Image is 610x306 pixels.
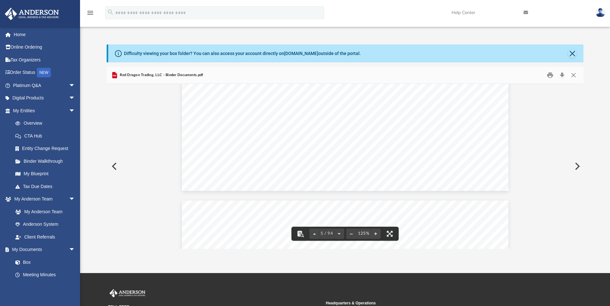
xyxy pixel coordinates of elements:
img: Anderson Advisors Platinum Portal [3,8,61,20]
a: Home [4,28,85,41]
button: Close [568,49,577,58]
div: Document Viewer [107,84,584,249]
i: menu [86,9,94,17]
a: My Anderson Teamarrow_drop_down [4,193,82,206]
div: NEW [37,68,51,77]
div: Preview [107,67,584,249]
button: Download [556,70,568,80]
a: Platinum Q&Aarrow_drop_down [4,79,85,92]
a: CTA Hub [9,129,85,142]
a: Overview [9,117,85,130]
a: [DOMAIN_NAME] [284,51,318,56]
img: User Pic [596,8,605,17]
button: Zoom in [370,227,381,241]
button: Toggle findbar [293,227,307,241]
button: Close [568,70,579,80]
a: Entity Change Request [9,142,85,155]
span: arrow_drop_down [69,193,82,206]
button: Print [544,70,557,80]
span: arrow_drop_down [69,104,82,117]
a: Binder Walkthrough [9,155,85,168]
span: Red Dragon Trading, LLC - Binder Documents.pdf [118,72,203,78]
span: arrow_drop_down [69,243,82,256]
button: Zoom out [346,227,356,241]
a: Tax Due Dates [9,180,85,193]
a: Meeting Minutes [9,269,82,281]
a: My Entitiesarrow_drop_down [4,104,85,117]
i: search [107,9,114,16]
button: Previous page [309,227,320,241]
div: File preview [107,84,584,249]
a: menu [86,12,94,17]
button: 5 / 94 [320,227,334,241]
div: Current zoom level [356,231,370,236]
span: Articles of Organization [386,239,470,247]
a: Digital Productsarrow_drop_down [4,92,85,105]
a: Tax Organizers [4,53,85,66]
div: Difficulty viewing your box folder? You can also access your account directly on outside of the p... [124,50,361,57]
span: arrow_drop_down [69,92,82,105]
span: 5 / 94 [320,231,334,236]
button: Enter fullscreen [383,227,397,241]
a: Order StatusNEW [4,66,85,79]
a: Online Ordering [4,41,85,54]
a: My Documentsarrow_drop_down [4,243,82,256]
a: Box [9,256,78,269]
small: Headquarters & Operations [326,300,539,306]
a: Anderson System [9,218,82,231]
a: Client Referrals [9,231,82,243]
a: Forms Library [9,281,78,294]
a: My Blueprint [9,168,82,180]
img: Anderson Advisors Platinum Portal [108,289,147,297]
a: My Anderson Team [9,205,78,218]
button: Previous File [107,157,121,175]
span: arrow_drop_down [69,79,82,92]
button: Next page [334,227,344,241]
button: Next File [570,157,584,175]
